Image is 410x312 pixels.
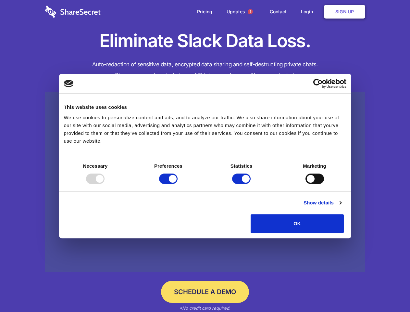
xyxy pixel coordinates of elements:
a: Wistia video thumbnail [45,92,365,272]
a: Usercentrics Cookiebot - opens in a new window [290,79,346,88]
a: Schedule a Demo [161,281,249,303]
a: Sign Up [324,5,365,19]
strong: Marketing [303,163,326,169]
h1: Eliminate Slack Data Loss. [45,29,365,53]
a: Contact [263,2,293,22]
h4: Auto-redaction of sensitive data, encrypted data sharing and self-destructing private chats. Shar... [45,59,365,81]
em: *No credit card required. [180,305,230,311]
a: Login [294,2,323,22]
button: OK [251,214,344,233]
div: This website uses cookies [64,103,346,111]
strong: Preferences [154,163,182,169]
img: logo-wordmark-white-trans-d4663122ce5f474addd5e946df7df03e33cb6a1c49d2221995e7729f52c070b2.svg [45,6,101,18]
strong: Statistics [230,163,253,169]
a: Show details [304,199,341,207]
div: We use cookies to personalize content and ads, and to analyze our traffic. We also share informat... [64,114,346,145]
img: logo [64,80,74,87]
a: Pricing [191,2,219,22]
strong: Necessary [83,163,108,169]
span: 1 [248,9,253,14]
